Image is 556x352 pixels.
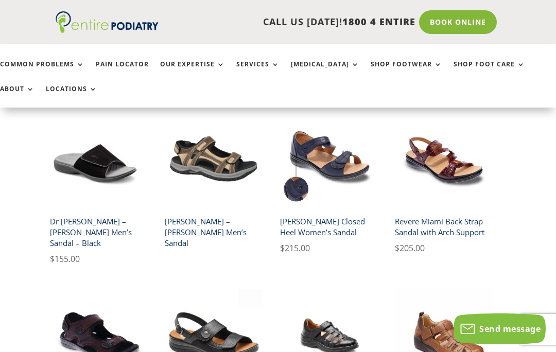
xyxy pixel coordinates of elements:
a: Entire Podiatry [56,25,159,35]
a: Book Online [419,10,497,34]
img: warren drew shoe brown tan mens sandal entire podiatry [165,110,263,208]
img: logo (1) [56,11,159,33]
h2: [PERSON_NAME] – [PERSON_NAME] Men’s Sandal [165,212,263,252]
button: Send message [454,313,546,344]
bdi: 155.00 [50,253,80,265]
h2: Dr [PERSON_NAME] – [PERSON_NAME] Men’s Sandal – Black [50,212,148,252]
img: Revere Miami Red Croc Women's Adjustable Sandal [395,110,493,208]
a: Revere Miami Red Croc Women's Adjustable SandalRevere Miami Back Strap Sandal with Arch Support $... [395,110,493,255]
a: Shop Footwear [371,61,442,83]
span: Send message [479,323,541,335]
a: Pain Locator [96,61,149,83]
img: Dr Comfort Connor men's sandal black front angle [50,110,148,208]
h2: [PERSON_NAME] Closed Heel Women’s Sandal [280,212,378,241]
span: $ [395,242,399,254]
a: Dr Comfort Connor men's sandal black front angleDr [PERSON_NAME] – [PERSON_NAME] Men’s Sandal – B... [50,110,148,266]
span: $ [50,253,55,265]
a: Services [236,61,280,83]
a: Locations [46,85,97,108]
a: Shop Foot Care [454,61,525,83]
a: Our Expertise [160,61,225,83]
bdi: 215.00 [280,242,310,254]
a: Geneva Womens Sandal in Navy Colour[PERSON_NAME] Closed Heel Women’s Sandal $215.00 [280,110,378,255]
p: CALL US [DATE]! [159,15,415,29]
bdi: 205.00 [395,242,425,254]
a: warren drew shoe brown tan mens sandal entire podiatry[PERSON_NAME] – [PERSON_NAME] Men’s Sandal [165,110,263,253]
img: Geneva Womens Sandal in Navy Colour [280,110,378,208]
h2: Revere Miami Back Strap Sandal with Arch Support [395,212,493,241]
span: 1800 4 ENTIRE [342,15,415,28]
a: [MEDICAL_DATA] [291,61,359,83]
span: $ [280,242,285,254]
